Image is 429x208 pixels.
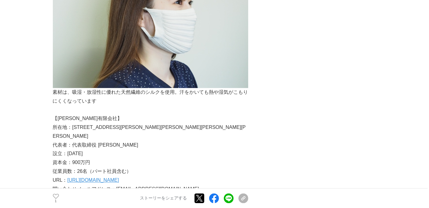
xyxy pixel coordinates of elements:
p: 問い合わせメールアドレス：[EMAIL_ADDRESS][DOMAIN_NAME] [53,185,248,194]
p: 素材は、吸湿・放湿性に優れた天然繊維のシルクを使用。汗をかいても熱や湿気がこもりにくくなっています [53,88,248,106]
p: 資本金：900万円 [53,158,248,167]
p: 所在地：[STREET_ADDRESS][PERSON_NAME][PERSON_NAME][PERSON_NAME][PERSON_NAME] [53,123,248,141]
p: 代表者：代表取締役 [PERSON_NAME] [53,141,248,150]
p: URL： [53,176,248,185]
p: 従業員数：26名（パート社員含む） [53,167,248,176]
p: 【[PERSON_NAME]有限会社】 [53,114,248,123]
p: ストーリーをシェアする [140,196,187,201]
p: 1 [53,200,59,203]
a: [URL][DOMAIN_NAME] [67,177,119,183]
p: 設立：[DATE] [53,149,248,158]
